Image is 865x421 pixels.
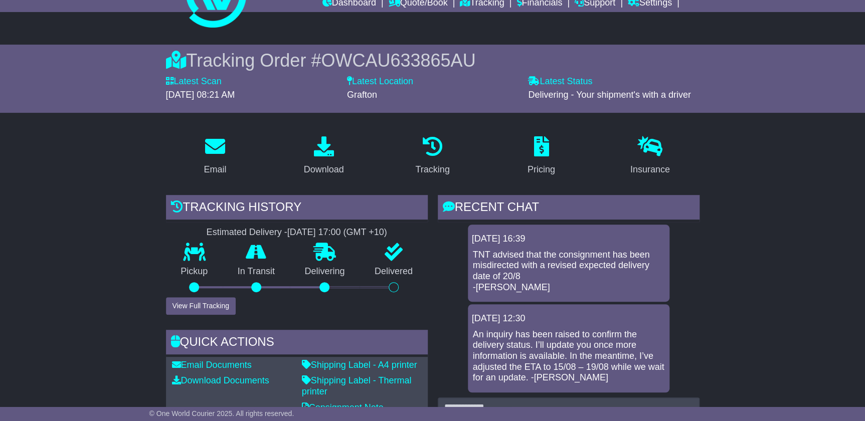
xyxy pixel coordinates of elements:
[166,297,236,315] button: View Full Tracking
[197,133,233,180] a: Email
[287,227,387,238] div: [DATE] 17:00 (GMT +10)
[528,163,555,176] div: Pricing
[223,266,290,277] p: In Transit
[415,163,449,176] div: Tracking
[290,266,360,277] p: Delivering
[149,409,294,417] span: © One World Courier 2025. All rights reserved.
[360,266,428,277] p: Delivered
[166,227,428,238] div: Estimated Delivery -
[624,133,676,180] a: Insurance
[347,90,377,100] span: Grafton
[172,375,269,385] a: Download Documents
[302,402,384,412] a: Consignment Note
[166,76,222,87] label: Latest Scan
[528,90,691,100] span: Delivering - Your shipment's with a driver
[166,330,428,357] div: Quick Actions
[302,375,412,396] a: Shipping Label - Thermal printer
[172,360,252,370] a: Email Documents
[166,90,235,100] span: [DATE] 08:21 AM
[321,50,475,71] span: OWCAU633865AU
[438,195,700,222] div: RECENT CHAT
[528,76,592,87] label: Latest Status
[473,329,664,383] p: An inquiry has been raised to confirm the delivery status. I’ll update you once more information ...
[521,133,562,180] a: Pricing
[166,50,700,71] div: Tracking Order #
[472,234,665,245] div: [DATE] 16:39
[166,266,223,277] p: Pickup
[347,76,413,87] label: Latest Location
[472,313,665,324] div: [DATE] 12:30
[630,163,670,176] div: Insurance
[304,163,344,176] div: Download
[204,163,226,176] div: Email
[297,133,351,180] a: Download
[302,360,417,370] a: Shipping Label - A4 printer
[473,250,664,293] p: TNT advised that the consignment has been misdirected with a revised expected delivery date of 20...
[409,133,456,180] a: Tracking
[166,195,428,222] div: Tracking history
